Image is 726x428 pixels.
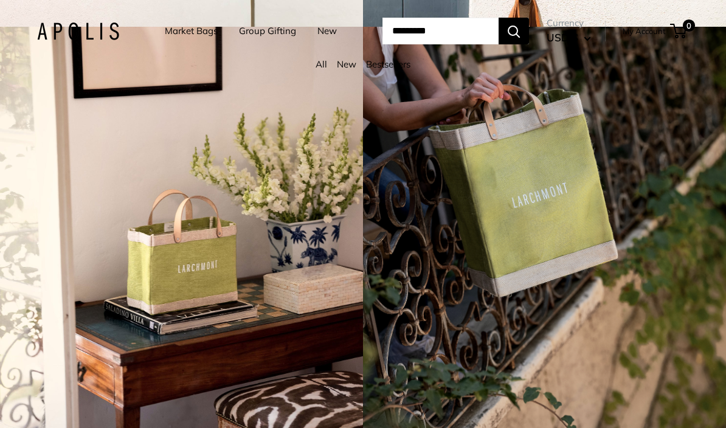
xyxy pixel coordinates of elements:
[239,22,296,40] a: Group Gifting
[547,31,578,44] span: USD $
[165,22,218,40] a: Market Bags
[316,58,327,70] a: All
[547,28,591,47] button: USD $
[382,18,499,44] input: Search...
[337,58,356,70] a: New
[37,22,119,40] img: Apolis
[366,58,410,70] a: Bestsellers
[623,24,666,38] a: My Account
[547,15,591,32] span: Currency
[499,18,529,44] button: Search
[317,22,337,40] a: New
[683,19,695,32] span: 0
[671,24,686,38] a: 0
